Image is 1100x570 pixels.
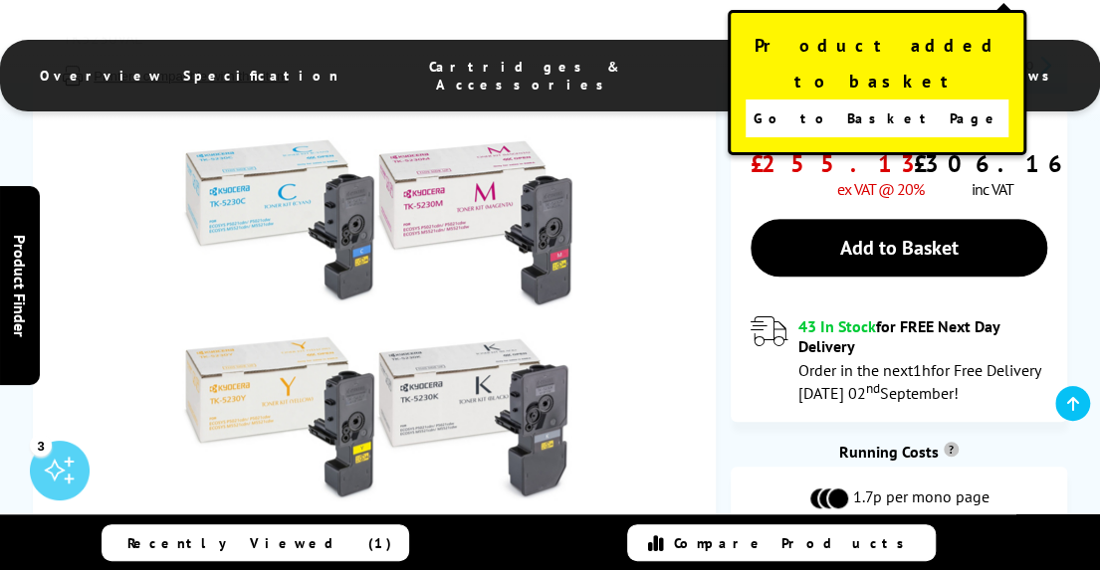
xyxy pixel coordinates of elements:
sup: Cost per page [944,442,959,457]
div: modal_delivery [751,316,1047,402]
span: ex VAT @ 20% [837,179,924,199]
span: Compare Products [674,534,915,552]
div: for FREE Next Day Delivery [798,316,1047,356]
span: 43 In Stock [798,316,876,336]
span: Specification [183,67,338,85]
span: £306.16 [914,148,1070,179]
a: Go to Basket Page [746,99,1008,137]
span: Product Finder [10,234,30,336]
div: Running Costs [731,442,1067,462]
sup: nd [866,379,880,397]
span: 1.7p per mono page [852,486,989,510]
div: Product added to basket [728,10,1026,155]
span: £255.13 [751,148,924,179]
span: inc VAT [971,179,1012,199]
span: Go to Basket Page [753,104,1000,132]
span: Order in the next for Free Delivery [DATE] 02 September! [798,360,1040,403]
div: 3 [30,434,52,456]
span: Overview [40,67,163,85]
a: Add to Basket [751,219,1047,277]
span: Customer Questions [711,58,941,94]
a: Recently Viewed (1) [102,524,410,561]
a: Compare Products [627,524,936,561]
img: Kyocera TK-5230 Toner Cartridge Multipack CMY (2.2K Pages) K (2.6K Pages) [182,125,572,515]
span: 1h [913,360,931,380]
span: Recently Viewed (1) [127,534,392,552]
span: Cartridges & Accessories [358,58,691,94]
